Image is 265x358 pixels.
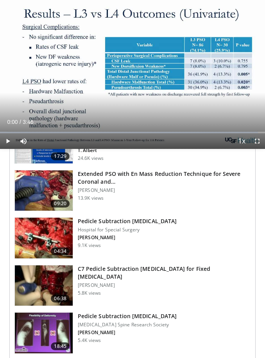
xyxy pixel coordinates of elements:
[78,282,251,288] p: [PERSON_NAME]
[78,234,177,241] p: [PERSON_NAME]
[51,295,70,303] span: 06:38
[51,152,70,160] span: 17:29
[78,195,104,201] p: 13.9K views
[14,217,251,259] a: 04:34 Pedicle Subtraction [MEDICAL_DATA] Hospital for Special Surgery [PERSON_NAME] 9.1K views
[15,313,73,353] img: 919a3484-6b66-4a35-9c81-ecff77140047.150x105_q85_crop-smart_upscale.jpg
[78,155,104,161] p: 24.6K views
[78,217,177,225] h3: Pedicle Subtraction [MEDICAL_DATA]
[78,312,177,320] h3: Pedicle Subtraction [MEDICAL_DATA]
[14,170,251,211] a: 09:20 Extended PSO with En Mass Reduction Technique for Severe Coronal and… [PERSON_NAME] 13.9K v...
[78,337,101,344] p: 5.4K views
[14,312,251,354] a: 18:45 Pedicle Subtraction [MEDICAL_DATA] [MEDICAL_DATA] Spine Research Society [PERSON_NAME] 5.4K...
[249,133,265,149] button: Fullscreen
[78,329,177,336] p: [PERSON_NAME]
[78,290,101,296] p: 5.8K views
[15,265,73,306] img: Vx8lr-LI9TPdNKgn4xMDoxOjA4MTsiGN.150x105_q85_crop-smart_upscale.jpg
[78,322,177,328] p: [MEDICAL_DATA] Spine Research Society
[78,265,251,281] h3: C7 Pedicle Subtraction [MEDICAL_DATA] for Fixed [MEDICAL_DATA]
[7,119,18,125] span: 0:00
[78,242,101,249] p: 9.1K views
[51,247,70,255] span: 04:34
[51,342,70,350] span: 18:45
[78,170,251,186] h3: Extended PSO with En Mass Reduction Technique for Severe Coronal and…
[14,265,251,306] a: 06:38 C7 Pedicle Subtraction [MEDICAL_DATA] for Fixed [MEDICAL_DATA] [PERSON_NAME] 5.8K views
[20,119,21,125] span: /
[15,218,73,258] img: Screen_shot_2010-09-10_at_2.19.38_PM_0_2.png.150x105_q85_crop-smart_upscale.jpg
[78,187,251,193] p: [PERSON_NAME]
[23,119,33,125] span: 3:46
[51,200,70,208] span: 09:20
[78,147,251,154] p: T. Albert
[234,133,249,149] button: Playback Rate
[15,170,73,211] img: 306566_0000_1.png.150x105_q85_crop-smart_upscale.jpg
[16,133,31,149] button: Mute
[78,227,177,233] p: Hospital for Special Surgery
